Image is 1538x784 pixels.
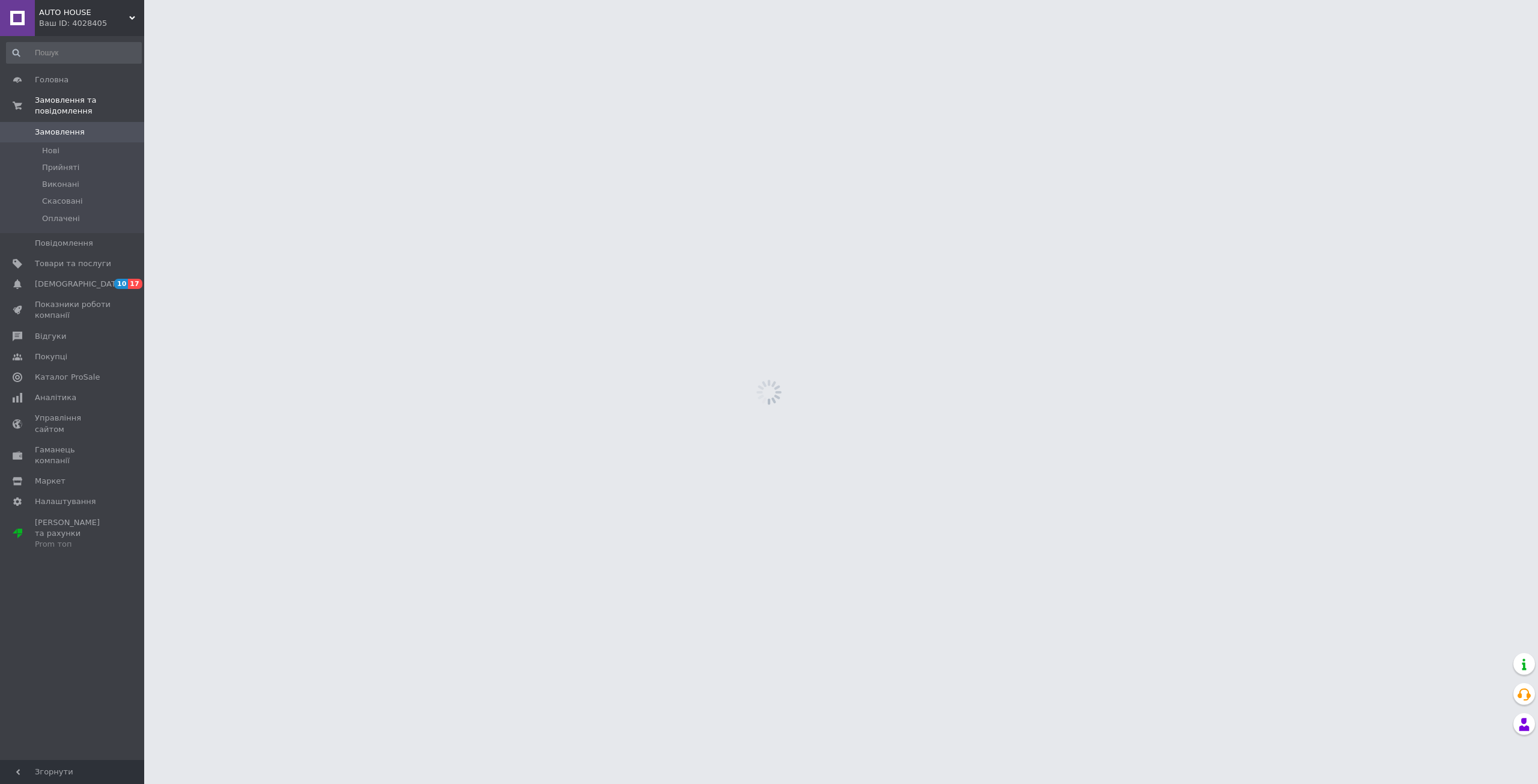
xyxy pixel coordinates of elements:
[35,392,76,403] span: Аналітика
[42,196,83,207] span: Скасовані
[35,95,144,117] span: Замовлення та повідомлення
[42,145,59,156] span: Нові
[114,279,128,289] span: 10
[39,18,144,29] div: Ваш ID: 4028405
[35,445,111,466] span: Гаманець компанії
[42,162,79,173] span: Прийняті
[6,42,142,64] input: Пошук
[128,279,142,289] span: 17
[35,517,111,550] span: [PERSON_NAME] та рахунки
[35,127,85,138] span: Замовлення
[35,372,100,383] span: Каталог ProSale
[35,279,124,290] span: [DEMOGRAPHIC_DATA]
[35,331,66,342] span: Відгуки
[42,213,80,224] span: Оплачені
[35,496,96,507] span: Налаштування
[35,476,65,487] span: Маркет
[35,413,111,434] span: Управління сайтом
[35,299,111,321] span: Показники роботи компанії
[35,74,68,85] span: Головна
[35,238,93,249] span: Повідомлення
[35,351,67,362] span: Покупці
[42,179,79,190] span: Виконані
[35,258,111,269] span: Товари та послуги
[39,7,129,18] span: AUTO HOUSE
[35,539,111,550] div: Prom топ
